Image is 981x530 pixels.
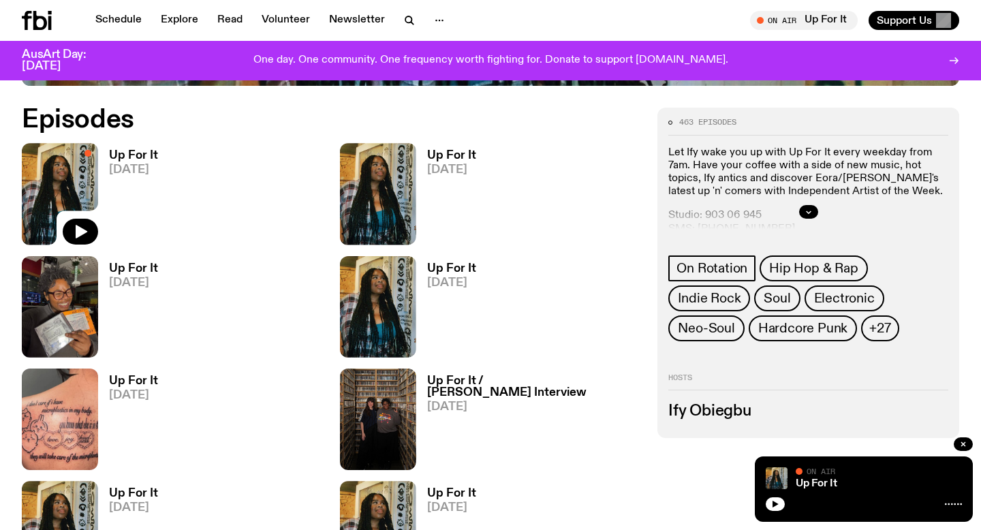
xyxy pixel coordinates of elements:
[416,375,642,470] a: Up For It / [PERSON_NAME] Interview[DATE]
[668,315,744,341] a: Neo-Soul
[427,375,642,399] h3: Up For It / [PERSON_NAME] Interview
[805,285,884,311] a: Electronic
[678,321,734,336] span: Neo-Soul
[416,263,476,358] a: Up For It[DATE]
[679,119,736,126] span: 463 episodes
[764,291,790,306] span: Soul
[87,11,150,30] a: Schedule
[668,374,948,390] h2: Hosts
[861,315,899,341] button: +27
[668,285,750,311] a: Indie Rock
[750,11,858,30] button: On AirUp For It
[758,321,847,336] span: Hardcore Punk
[427,277,476,289] span: [DATE]
[427,150,476,161] h3: Up For It
[416,150,476,245] a: Up For It[DATE]
[253,54,728,67] p: One day. One community. One frequency worth fighting for. Donate to support [DOMAIN_NAME].
[766,467,788,489] img: Ify - a Brown Skin girl with black braided twists, looking up to the side with her tongue stickin...
[109,390,158,401] span: [DATE]
[109,164,158,176] span: [DATE]
[98,263,158,358] a: Up For It[DATE]
[427,401,642,413] span: [DATE]
[749,315,857,341] a: Hardcore Punk
[814,291,875,306] span: Electronic
[869,11,959,30] button: Support Us
[760,255,867,281] a: Hip Hop & Rap
[807,467,835,476] span: On Air
[209,11,251,30] a: Read
[321,11,393,30] a: Newsletter
[109,150,158,161] h3: Up For It
[340,143,416,245] img: Ify - a Brown Skin girl with black braided twists, looking up to the side with her tongue stickin...
[796,478,837,489] a: Up For It
[22,108,641,132] h2: Episodes
[754,285,800,311] a: Soul
[668,404,948,419] h3: Ify Obiegbu
[427,488,476,499] h3: Up For It
[427,164,476,176] span: [DATE]
[109,263,158,275] h3: Up For It
[769,261,858,276] span: Hip Hop & Rap
[109,375,158,387] h3: Up For It
[340,256,416,358] img: Ify - a Brown Skin girl with black braided twists, looking up to the side with her tongue stickin...
[109,277,158,289] span: [DATE]
[676,261,747,276] span: On Rotation
[98,150,158,245] a: Up For It[DATE]
[22,49,109,72] h3: AusArt Day: [DATE]
[668,255,756,281] a: On Rotation
[678,291,741,306] span: Indie Rock
[427,502,476,514] span: [DATE]
[877,14,932,27] span: Support Us
[668,146,948,199] p: Let Ify wake you up with Up For It every weekday from 7am. Have your coffee with a side of new mu...
[869,321,890,336] span: +27
[253,11,318,30] a: Volunteer
[109,502,158,514] span: [DATE]
[98,375,158,470] a: Up For It[DATE]
[109,488,158,499] h3: Up For It
[427,263,476,275] h3: Up For It
[153,11,206,30] a: Explore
